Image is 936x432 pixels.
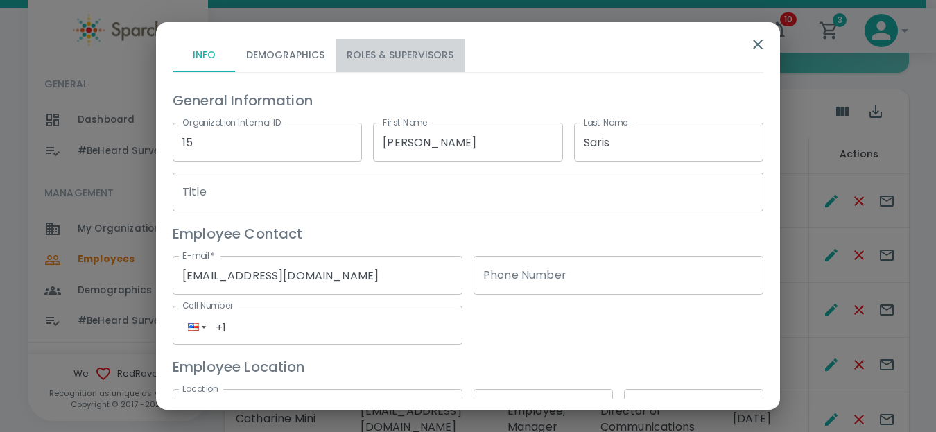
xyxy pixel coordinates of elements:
[630,395,736,422] input: US
[173,39,235,72] button: Info
[173,389,462,428] div: [US_STATE]
[173,256,462,295] input: name@email.com
[383,116,428,128] label: First Name
[182,116,281,128] label: Organization Internal ID
[173,123,362,162] input: e.g. E001
[182,300,234,311] label: Cell Number
[474,256,763,295] input: +1 (123) 456-7890
[173,356,763,378] h6: Employee Location
[182,250,215,261] label: E-mail
[336,39,465,72] button: Roles & Supervisors
[574,123,763,162] input: Doe
[584,116,627,128] label: Last Name
[173,89,763,112] h6: General Information
[173,39,763,72] div: basic tabs example
[373,123,562,162] input: John
[182,383,218,395] label: Location
[173,223,763,245] h6: Employee Contact
[235,39,336,72] button: Demographics
[182,309,209,345] div: United States: + 1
